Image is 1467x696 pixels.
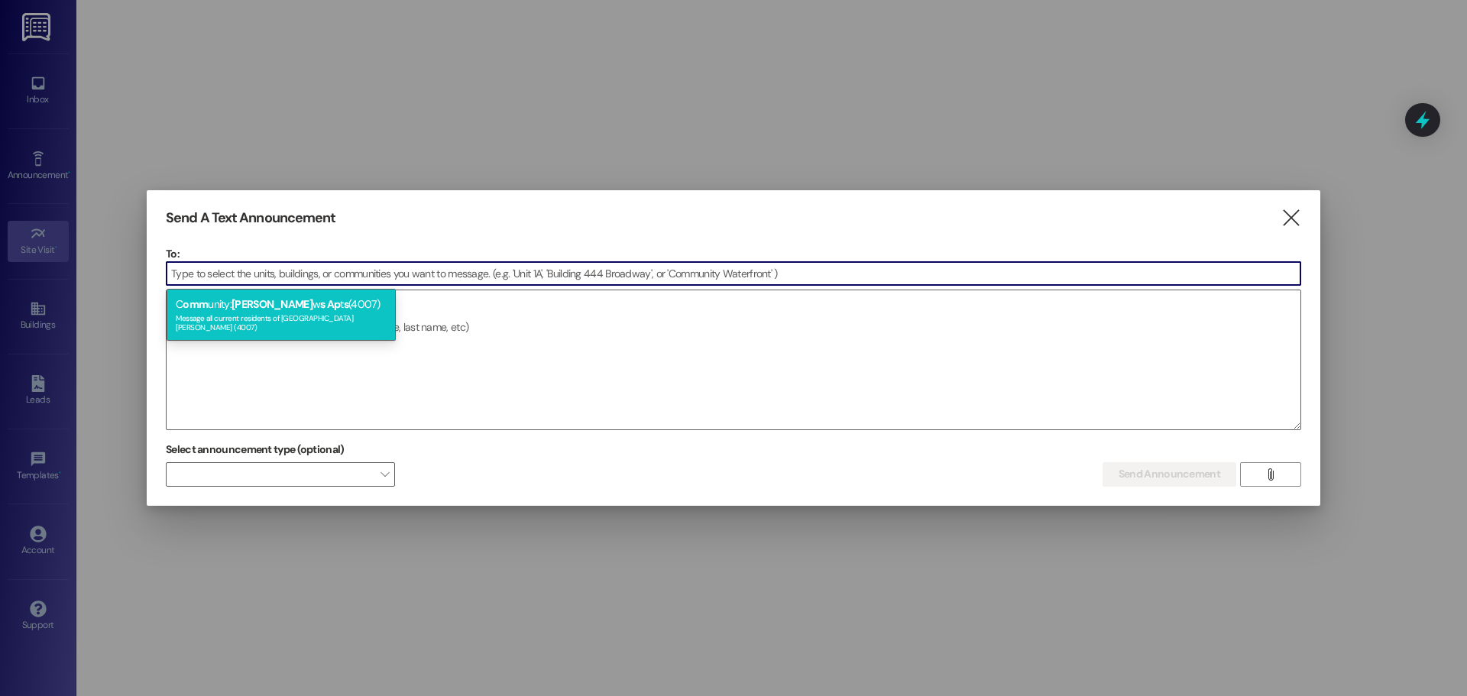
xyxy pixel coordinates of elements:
span: s [344,297,348,311]
i:  [1281,210,1301,226]
h3: Send A Text Announcement [166,209,335,227]
button: Send Announcement [1103,462,1236,487]
i:  [1265,468,1276,481]
span: Send Announcement [1119,466,1220,482]
span: s Ap [320,297,340,311]
span: omm [183,297,208,311]
p: To: [166,246,1301,261]
span: [PERSON_NAME] [232,297,313,311]
input: Type to select the units, buildings, or communities you want to message. (e.g. 'Unit 1A', 'Buildi... [167,262,1300,285]
div: Message all current residents of [GEOGRAPHIC_DATA][PERSON_NAME] (4007) [176,310,387,332]
div: C unity: w t (4007) [167,289,396,341]
label: Select announcement type (optional) [166,438,345,461]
